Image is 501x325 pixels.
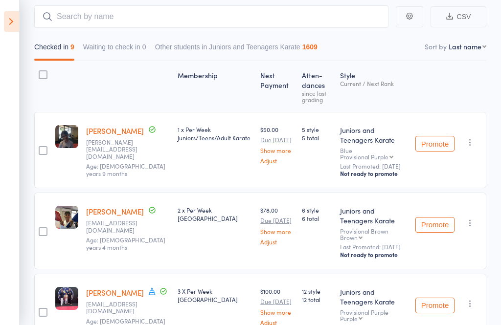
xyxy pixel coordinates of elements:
[86,219,150,234] small: maryblaquiere@yahoo.com.au
[302,125,332,133] span: 5 style
[340,287,408,306] div: Juniors and Teenagers Karate
[260,309,294,315] a: Show more
[340,309,408,322] div: Provisional Purple
[302,206,332,214] span: 6 style
[415,298,455,313] button: Promote
[449,42,481,51] div: Last name
[55,206,78,229] img: image1660348812.png
[340,80,408,87] div: Current / Next Rank
[302,295,332,303] span: 12 total
[256,65,297,108] div: Next Payment
[340,243,408,250] small: Last Promoted: [DATE]
[55,287,78,310] img: image1719267075.png
[86,126,144,136] a: [PERSON_NAME]
[178,206,252,222] div: 2 x Per Week [GEOGRAPHIC_DATA]
[260,125,294,164] div: $50.00
[260,228,294,235] a: Show more
[178,125,252,142] div: 1 x Per Week Juniors/Teens/Adult Karate
[302,43,318,51] div: 1609
[55,125,78,148] img: image1710741226.png
[415,136,455,152] button: Promote
[340,206,408,225] div: Juniors and Teenagers Karate
[34,38,74,61] button: Checked in9
[260,206,294,244] div: $78.00
[340,153,388,160] div: Provisional Purple
[340,315,358,322] div: Purple
[174,65,256,108] div: Membership
[340,170,408,177] div: Not ready to promote
[302,287,332,295] span: 12 style
[260,217,294,224] small: Due [DATE]
[86,139,150,160] small: natalie_pepping@hotmail.com
[86,236,165,251] span: Age: [DEMOGRAPHIC_DATA] years 4 months
[340,163,408,170] small: Last Promoted: [DATE]
[302,133,332,142] span: 5 total
[83,38,146,61] button: Waiting to check in0
[425,42,447,51] label: Sort by
[340,251,408,259] div: Not ready to promote
[260,136,294,143] small: Due [DATE]
[340,234,358,240] div: Brown
[86,301,150,315] small: cav43@live.com.au
[86,162,165,177] span: Age: [DEMOGRAPHIC_DATA] years 9 months
[155,38,318,61] button: Other students in Juniors and Teenagers Karate1609
[34,5,388,28] input: Search by name
[298,65,336,108] div: Atten­dances
[302,214,332,222] span: 6 total
[260,238,294,245] a: Adjust
[415,217,455,233] button: Promote
[260,298,294,305] small: Due [DATE]
[70,43,74,51] div: 9
[260,147,294,153] a: Show more
[340,228,408,240] div: Provisional Brown
[178,287,252,303] div: 3 X Per Week [GEOGRAPHIC_DATA]
[340,147,408,160] div: Blue
[142,43,146,51] div: 0
[336,65,411,108] div: Style
[302,90,332,103] div: since last grading
[340,125,408,145] div: Juniors and Teenagers Karate
[86,287,144,298] a: [PERSON_NAME]
[260,157,294,164] a: Adjust
[86,206,144,217] a: [PERSON_NAME]
[431,6,486,27] button: CSV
